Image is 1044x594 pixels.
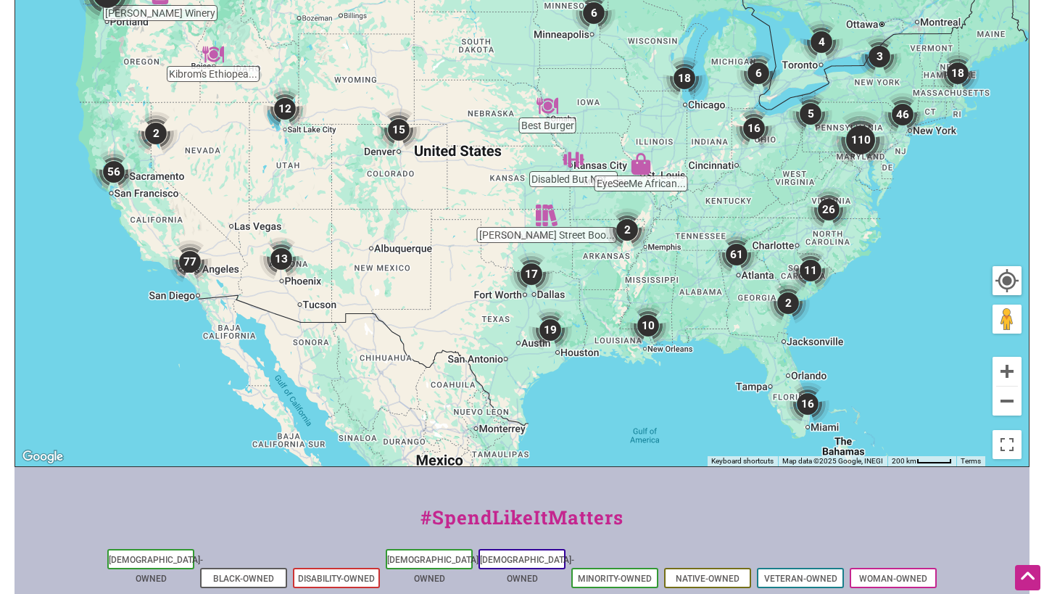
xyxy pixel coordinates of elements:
[213,574,274,584] a: Black-Owned
[676,574,739,584] a: Native-Owned
[789,92,832,136] div: 5
[19,447,67,466] a: Open this area in Google Maps (opens a new window)
[260,237,303,281] div: 13
[887,456,956,466] button: Map scale: 200 km per 45 pixels
[202,44,224,65] div: Kibrom's Ethiopean & Eritrean Food
[961,457,981,465] a: Terms
[377,108,420,152] div: 15
[480,555,574,584] a: [DEMOGRAPHIC_DATA]-Owned
[789,249,832,292] div: 11
[605,208,649,252] div: 2
[737,51,780,95] div: 6
[881,93,924,136] div: 46
[711,456,774,466] button: Keyboard shortcuts
[298,574,375,584] a: Disability-Owned
[14,503,1029,546] div: #SpendLikeItMatters
[510,252,553,296] div: 17
[800,20,843,64] div: 4
[858,35,901,78] div: 3
[859,574,927,584] a: Woman-Owned
[764,574,837,584] a: Veteran-Owned
[578,574,652,584] a: Minority-Owned
[134,112,178,155] div: 2
[387,555,481,584] a: [DEMOGRAPHIC_DATA]-Owned
[1015,565,1040,590] div: Scroll Back to Top
[993,266,1022,295] button: Your Location
[892,457,916,465] span: 200 km
[529,308,572,352] div: 19
[630,153,652,175] div: EyeSeeMe African American Children's Bookstore
[936,51,979,95] div: 18
[807,188,850,231] div: 26
[782,457,883,465] span: Map data ©2025 Google, INEGI
[715,233,758,276] div: 61
[993,387,1022,416] button: Zoom out
[832,111,890,169] div: 110
[563,149,584,170] div: Disabled But Not Really
[766,281,810,325] div: 2
[626,304,670,347] div: 10
[993,357,1022,386] button: Zoom in
[786,382,829,426] div: 16
[263,87,307,131] div: 12
[993,305,1022,334] button: Drag Pegman onto the map to open Street View
[663,57,706,100] div: 18
[168,240,212,284] div: 77
[732,107,776,150] div: 16
[92,150,136,194] div: 56
[536,95,558,117] div: Best Burger
[109,555,203,584] a: [DEMOGRAPHIC_DATA]-Owned
[19,447,67,466] img: Google
[536,205,558,226] div: Fulton Street Books & Coffee
[991,429,1023,461] button: Toggle fullscreen view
